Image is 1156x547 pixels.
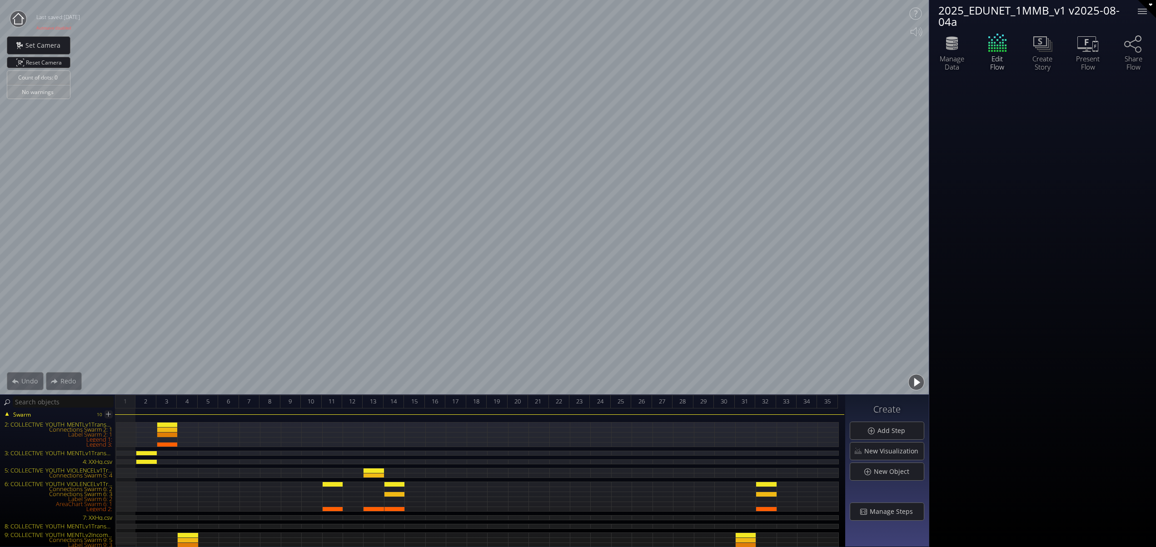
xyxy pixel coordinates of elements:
div: 8: COLLECTIVE_YOUTH_MENTLv1Transpose (3).csv [1,524,116,529]
span: New Object [873,467,915,476]
span: 34 [803,396,810,407]
span: 10 [308,396,314,407]
div: 4: XXHq.csv [1,459,116,464]
span: Manage Steps [869,507,918,516]
span: 8 [268,396,271,407]
div: Legend 1: [1,437,116,442]
div: Connections Swarm 6: 2 [1,487,116,492]
span: 21 [535,396,541,407]
div: Connections Swarm 5: 4 [1,473,116,478]
span: 7 [247,396,250,407]
div: Connections Swarm 2: 1 [1,427,116,432]
span: 18 [473,396,479,407]
span: 35 [824,396,831,407]
div: 2025_EDUNET_1MMB_v1 v2025-08-04a [938,5,1126,27]
span: 6 [227,396,230,407]
span: 3 [165,396,168,407]
span: 27 [659,396,665,407]
span: 2 [144,396,147,407]
div: 5: COLLECTIVE_YOUTH_VIOLENCELv1Transpose (4).csv [1,468,116,473]
input: Search objects [13,396,114,408]
div: Legend 3: [1,442,116,447]
span: 33 [783,396,789,407]
span: 23 [576,396,583,407]
span: 28 [679,396,686,407]
div: Label Swarm 6: 2 [1,497,116,502]
div: 7: XXHq.csv [1,515,116,520]
span: 24 [597,396,603,407]
div: 6: COLLECTIVE_YOUTH_VIOLENCELv1Transpose (3).csv [1,482,116,487]
span: Add Step [877,426,911,435]
span: Reset Camera [26,57,65,68]
span: 16 [432,396,438,407]
span: 5 [206,396,209,407]
span: 25 [618,396,624,407]
span: 15 [411,396,418,407]
span: Swarm [13,411,31,419]
span: 19 [493,396,500,407]
div: Share Flow [1117,55,1149,71]
span: 4 [185,396,189,407]
span: 11 [329,396,335,407]
div: Connections Swarm 6: 3 [1,492,116,497]
span: 17 [452,396,458,407]
div: AreaChart Swarm 6: 1 [1,502,116,507]
span: 22 [556,396,562,407]
div: Connections Swarm 9: 5 [1,537,116,542]
span: 1 [124,396,127,407]
h3: Create [850,404,924,414]
div: 2: COLLECTIVE_YOUTH_MENTLv1Transpose.csv [1,422,116,427]
div: 3: COLLECTIVE_YOUTH_MENTLv1Transpose.csv [1,451,116,456]
span: 29 [700,396,707,407]
div: Legend 2: [1,507,116,512]
span: 30 [721,396,727,407]
span: 14 [390,396,397,407]
span: 9 [289,396,292,407]
span: 26 [638,396,645,407]
div: 9: COLLECTIVE_YOUTH_MENTLv2Income.csv [1,532,116,537]
span: 31 [742,396,748,407]
div: Manage Data [936,55,968,71]
span: 32 [762,396,768,407]
div: Create Story [1026,55,1058,71]
div: Present Flow [1072,55,1104,71]
span: New Visualization [864,447,924,456]
span: 12 [349,396,355,407]
span: 20 [514,396,521,407]
div: 10 [97,409,102,420]
div: Label Swarm 2: 1 [1,432,116,437]
span: 13 [370,396,376,407]
span: Set Camera [25,41,66,50]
